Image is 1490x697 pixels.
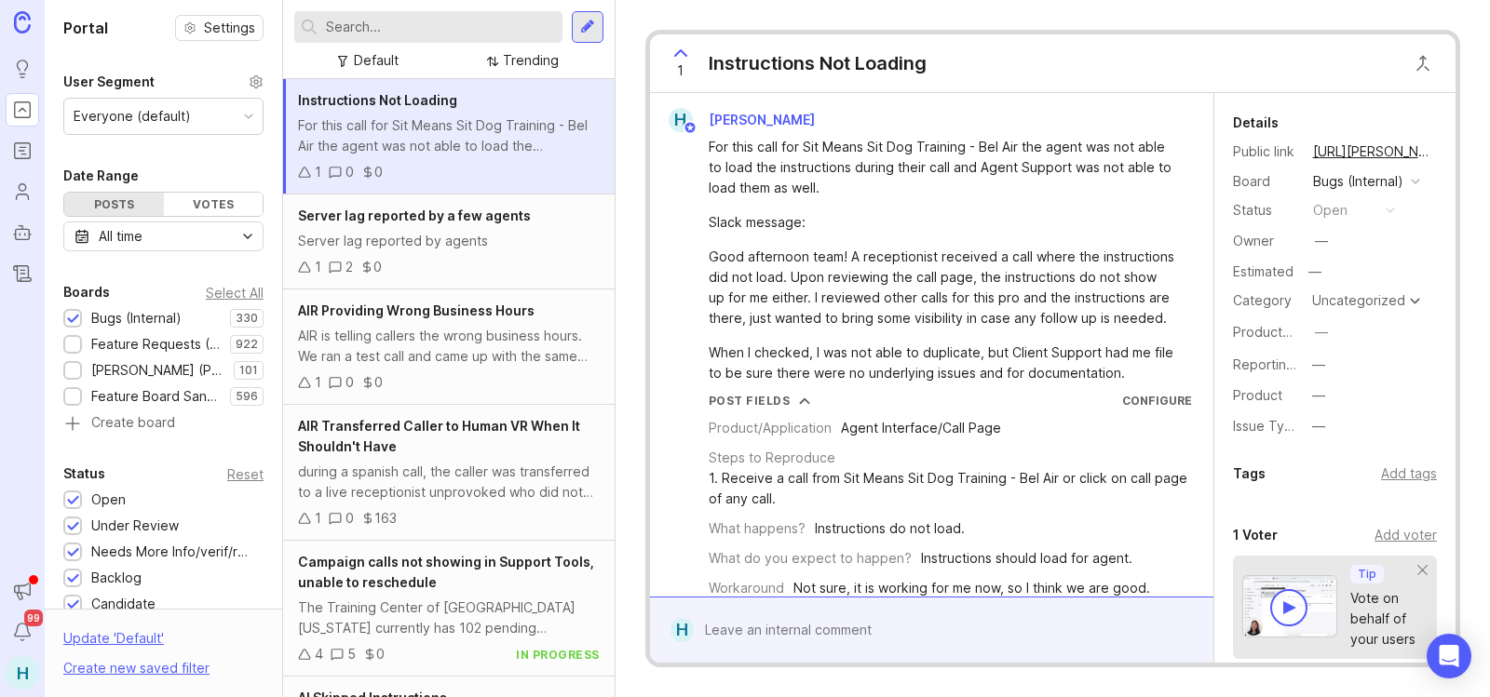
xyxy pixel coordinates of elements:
[1233,141,1298,162] div: Public link
[347,644,356,664] div: 5
[63,416,264,433] a: Create board
[298,554,594,590] span: Campaign calls not showing in Support Tools, unable to reschedule
[175,15,264,41] button: Settings
[1350,588,1419,650] div: Vote on behalf of your users
[63,165,139,187] div: Date Range
[236,337,258,352] p: 922
[516,647,600,663] div: in progress
[283,405,615,541] a: AIR Transferred Caller to Human VR When It Shouldn't Haveduring a spanish call, the caller was tr...
[709,247,1176,328] div: Good afternoon team! A receptionist received a call where the instructions did not load. Upon rev...
[709,137,1176,198] div: For this call for Sit Means Sit Dog Training - Bel Air the agent was not able to load the instruc...
[6,574,39,608] button: Announcements
[657,108,830,132] a: H[PERSON_NAME]
[298,597,600,638] div: The Training Center of [GEOGRAPHIC_DATA][US_STATE] currently has 102 pending campaign calls on th...
[1312,355,1325,375] div: —
[1381,463,1437,484] div: Add tags
[709,418,832,438] div: Product/Application
[298,418,580,454] span: AIR Transferred Caller to Human VR When It Shouldn't Have
[298,92,457,108] span: Instructions Not Loading
[298,326,600,367] div: AIR is telling callers the wrong business hours. We ran a test call and came up with the same iss...
[1427,634,1471,678] div: Open Intercom Messenger
[91,334,221,355] div: Feature Requests (Internal)
[236,311,258,326] p: 330
[815,518,965,539] div: Instructions do not load.
[1313,171,1403,192] div: Bugs (Internal)
[24,610,43,626] span: 99
[376,644,385,664] div: 0
[63,462,105,485] div: Status
[91,360,224,381] div: [PERSON_NAME] (Public)
[709,50,927,76] div: Instructions Not Loading
[1233,112,1279,134] div: Details
[298,302,535,318] span: AIR Providing Wrong Business Hours
[683,121,697,135] img: member badge
[374,372,383,393] div: 0
[1312,385,1325,406] div: —
[709,468,1192,509] div: 1. Receive a call from Sit Means Sit Dog Training - Bel Air or click on call page of any call.
[63,628,164,658] div: Update ' Default '
[91,308,182,328] div: Bugs (Internal)
[709,448,835,468] div: Steps to Reproduce
[709,548,912,569] div: What do you expect to happen?
[315,257,321,277] div: 1
[74,106,191,127] div: Everyone (default)
[1233,356,1333,372] label: Reporting Team
[298,208,531,223] span: Server lag reported by a few agents
[6,52,39,86] a: Ideas
[1303,260,1327,284] div: —
[6,615,39,649] button: Notifications
[63,658,210,678] div: Create new saved filter
[345,372,354,393] div: 0
[63,71,155,93] div: User Segment
[91,386,221,407] div: Feature Board Sandbox [DATE]
[709,212,1176,233] div: Slack message:
[63,281,110,303] div: Boards
[298,462,600,503] div: during a spanish call, the caller was transferred to a live receptionist unprovoked who did not s...
[315,372,321,393] div: 1
[345,508,354,529] div: 0
[298,231,600,251] div: Server lag reported by agents
[283,194,615,289] a: Server lag reported by a few agentsServer lag reported by agents120
[841,418,1001,438] div: Agent Interface/Call Page
[6,656,39,690] div: H
[1233,200,1298,221] div: Status
[283,79,615,194] a: Instructions Not LoadingFor this call for Sit Means Sit Dog Training - Bel Air the agent was not ...
[6,257,39,290] a: Changelog
[1233,524,1278,546] div: 1 Voter
[227,469,264,479] div: Reset
[921,548,1132,569] div: Instructions should load for agent.
[298,115,600,156] div: For this call for Sit Means Sit Dog Training - Bel Air the agent was not able to load the instruc...
[709,112,815,127] span: [PERSON_NAME]
[6,134,39,168] a: Roadmaps
[1233,462,1266,485] div: Tags
[315,508,321,529] div: 1
[1233,171,1298,192] div: Board
[374,162,383,182] div: 0
[64,193,164,216] div: Posts
[1233,418,1301,434] label: Issue Type
[1122,394,1192,408] a: Configure
[354,50,399,71] div: Default
[91,516,179,536] div: Under Review
[204,19,255,37] span: Settings
[1313,200,1348,221] div: open
[14,11,31,33] img: Canny Home
[1233,231,1298,251] div: Owner
[6,216,39,249] a: Autopilot
[326,17,555,37] input: Search...
[1307,140,1438,164] a: [URL][PERSON_NAME]
[1242,575,1337,637] img: video-thumbnail-vote-d41b83416815613422e2ca741bf692cc.jpg
[283,541,615,677] a: Campaign calls not showing in Support Tools, unable to rescheduleThe Training Center of [GEOGRAPH...
[709,393,811,409] button: Post Fields
[1312,294,1405,307] div: Uncategorized
[1312,416,1325,436] div: —
[503,50,559,71] div: Trending
[1404,45,1442,82] button: Close button
[91,594,156,614] div: Candidate
[91,568,142,588] div: Backlog
[315,644,323,664] div: 4
[345,162,354,182] div: 0
[793,578,1150,598] div: Not sure, it is working for me now, so I think we are good.
[709,578,784,598] div: Workaround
